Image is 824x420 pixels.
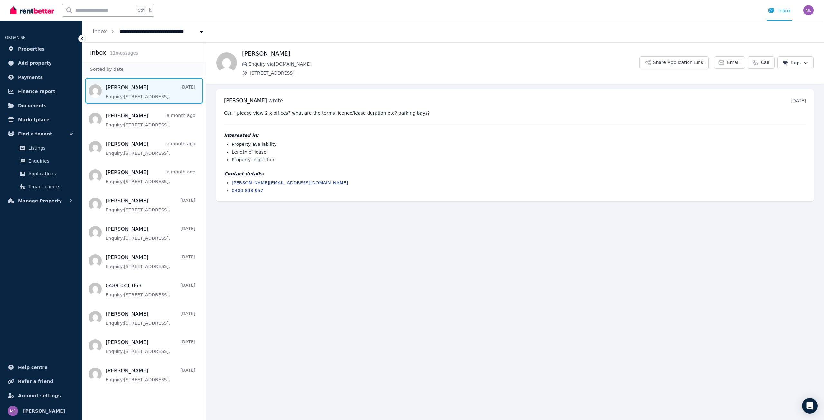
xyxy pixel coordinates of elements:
[5,194,77,207] button: Manage Property
[8,154,74,167] a: Enquiries
[106,169,195,185] a: [PERSON_NAME]a month agoEnquiry:[STREET_ADDRESS].
[149,8,151,13] span: k
[232,141,806,147] li: Property availability
[224,171,806,177] h4: Contact details:
[18,197,62,205] span: Manage Property
[18,88,55,95] span: Finance report
[28,170,72,178] span: Applications
[18,378,53,385] span: Refer a friend
[761,59,769,66] span: Call
[18,116,49,124] span: Marketplace
[768,7,791,14] div: Inbox
[93,28,107,34] a: Inbox
[714,56,745,69] a: Email
[639,56,709,69] button: Share Application Link
[8,180,74,193] a: Tenant checks
[224,132,806,138] h4: Interested in:
[5,127,77,140] button: Find a tenant
[224,98,267,104] span: [PERSON_NAME]
[232,149,806,155] li: Length of lease
[248,61,639,67] span: Enquiry via [DOMAIN_NAME]
[110,51,138,56] span: 11 message s
[18,392,61,399] span: Account settings
[232,156,806,163] li: Property inspection
[136,6,146,14] span: Ctrl
[28,183,72,191] span: Tenant checks
[106,225,195,241] a: [PERSON_NAME][DATE]Enquiry:[STREET_ADDRESS].
[5,113,77,126] a: Marketplace
[23,407,65,415] span: [PERSON_NAME]
[90,48,106,57] h2: Inbox
[5,361,77,374] a: Help centre
[5,71,77,84] a: Payments
[106,339,195,355] a: [PERSON_NAME][DATE]Enquiry:[STREET_ADDRESS].
[106,84,195,100] a: [PERSON_NAME][DATE]Enquiry:[STREET_ADDRESS].
[82,63,206,75] div: Sorted by date
[82,75,206,389] nav: Message list
[106,310,195,326] a: [PERSON_NAME][DATE]Enquiry:[STREET_ADDRESS].
[232,188,263,193] a: 0400 898 957
[232,180,348,185] a: [PERSON_NAME][EMAIL_ADDRESS][DOMAIN_NAME]
[748,56,775,69] a: Call
[18,59,52,67] span: Add property
[106,282,195,298] a: 0489 041 063[DATE]Enquiry:[STREET_ADDRESS].
[8,142,74,154] a: Listings
[106,112,195,128] a: [PERSON_NAME]a month agoEnquiry:[STREET_ADDRESS].
[727,59,740,66] span: Email
[5,99,77,112] a: Documents
[268,98,283,104] span: wrote
[242,49,639,58] h1: [PERSON_NAME]
[216,52,237,73] img: Toby Willis
[18,45,45,53] span: Properties
[777,56,814,69] button: Tags
[82,21,215,42] nav: Breadcrumb
[8,406,18,416] img: Monique Everton
[106,140,195,156] a: [PERSON_NAME]a month agoEnquiry:[STREET_ADDRESS].
[106,197,195,213] a: [PERSON_NAME][DATE]Enquiry:[STREET_ADDRESS].
[5,57,77,70] a: Add property
[8,167,74,180] a: Applications
[250,70,639,76] span: [STREET_ADDRESS]
[5,35,25,40] span: ORGANISE
[10,5,54,15] img: RentBetter
[5,375,77,388] a: Refer a friend
[18,73,43,81] span: Payments
[803,5,814,15] img: Monique Everton
[5,389,77,402] a: Account settings
[791,98,806,103] time: [DATE]
[783,60,801,66] span: Tags
[28,157,72,165] span: Enquiries
[18,363,48,371] span: Help centre
[5,42,77,55] a: Properties
[802,398,818,414] div: Open Intercom Messenger
[18,130,52,138] span: Find a tenant
[106,254,195,270] a: [PERSON_NAME][DATE]Enquiry:[STREET_ADDRESS].
[5,85,77,98] a: Finance report
[224,110,806,116] pre: Can I please view 2 x offices? what are the terms licence/lease duration etc? parking bays?
[18,102,47,109] span: Documents
[28,144,72,152] span: Listings
[106,367,195,383] a: [PERSON_NAME][DATE]Enquiry:[STREET_ADDRESS].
